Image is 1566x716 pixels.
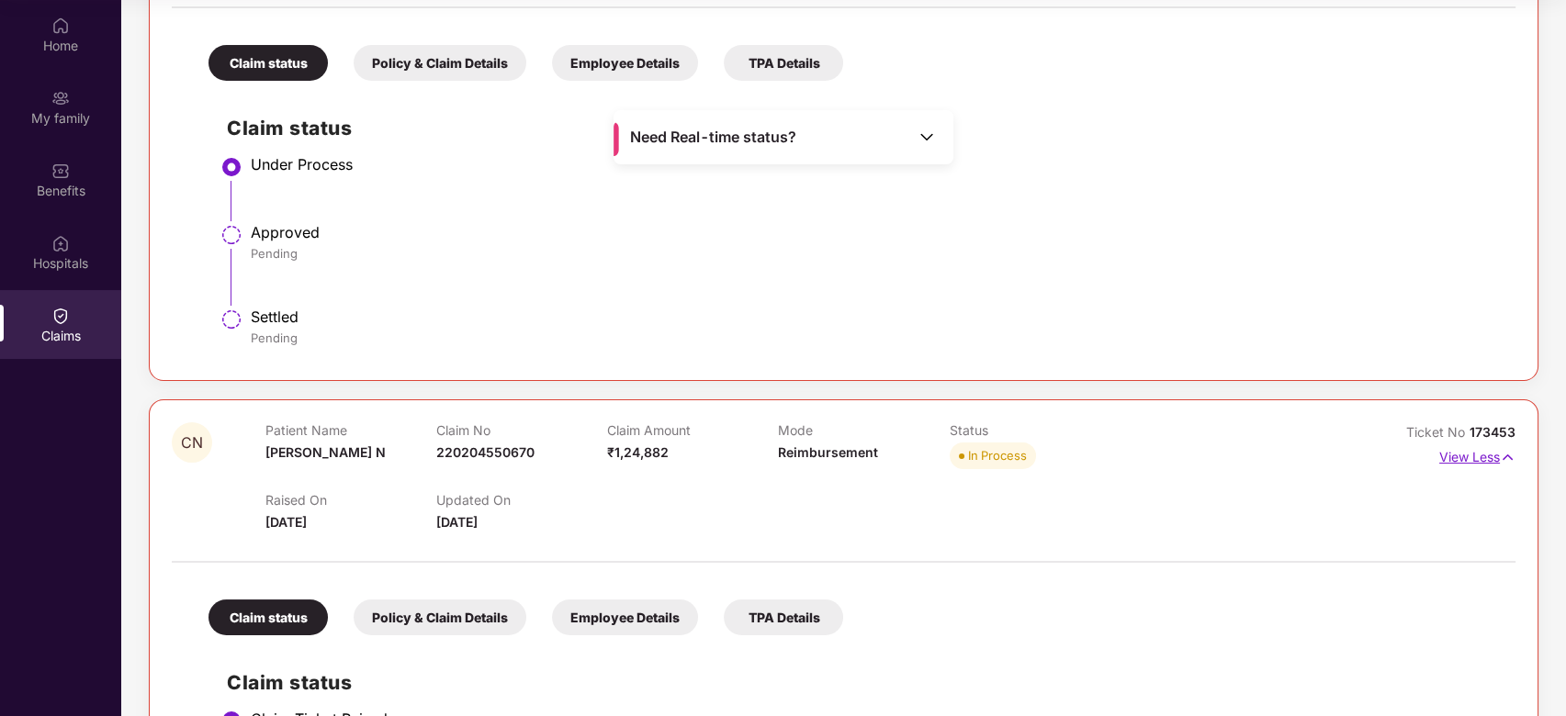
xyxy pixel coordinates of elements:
[265,514,307,530] span: [DATE]
[251,330,1497,346] div: Pending
[552,45,698,81] div: Employee Details
[607,422,778,438] p: Claim Amount
[220,156,242,178] img: svg+xml;base64,PHN2ZyBpZD0iU3RlcC1BY3RpdmUtMzJ4MzIiIHhtbG5zPSJodHRwOi8vd3d3LnczLm9yZy8yMDAwL3N2Zy...
[436,492,607,508] p: Updated On
[208,45,328,81] div: Claim status
[220,224,242,246] img: svg+xml;base64,PHN2ZyBpZD0iU3RlcC1QZW5kaW5nLTMyeDMyIiB4bWxucz0iaHR0cDovL3d3dy53My5vcmcvMjAwMC9zdm...
[1406,424,1470,440] span: Ticket No
[51,234,70,252] img: svg+xml;base64,PHN2ZyBpZD0iSG9zcGl0YWxzIiB4bWxucz0iaHR0cDovL3d3dy53My5vcmcvMjAwMC9zdmciIHdpZHRoPS...
[918,128,936,146] img: Toggle Icon
[265,444,386,460] span: [PERSON_NAME] N
[1500,447,1515,467] img: svg+xml;base64,PHN2ZyB4bWxucz0iaHR0cDovL3d3dy53My5vcmcvMjAwMC9zdmciIHdpZHRoPSIxNyIgaGVpZ2h0PSIxNy...
[51,307,70,325] img: svg+xml;base64,PHN2ZyBpZD0iQ2xhaW0iIHhtbG5zPSJodHRwOi8vd3d3LnczLm9yZy8yMDAwL3N2ZyIgd2lkdGg9IjIwIi...
[724,45,843,81] div: TPA Details
[436,444,535,460] span: 220204550670
[227,667,1497,698] h2: Claim status
[51,162,70,180] img: svg+xml;base64,PHN2ZyBpZD0iQmVuZWZpdHMiIHhtbG5zPSJodHRwOi8vd3d3LnczLm9yZy8yMDAwL3N2ZyIgd2lkdGg9Ij...
[51,89,70,107] img: svg+xml;base64,PHN2ZyB3aWR0aD0iMjAiIGhlaWdodD0iMjAiIHZpZXdCb3g9IjAgMCAyMCAyMCIgZmlsbD0ibm9uZSIgeG...
[724,599,843,635] div: TPA Details
[251,308,1497,326] div: Settled
[436,514,478,530] span: [DATE]
[265,492,436,508] p: Raised On
[436,422,607,438] p: Claim No
[607,444,669,460] span: ₹1,24,882
[778,422,949,438] p: Mode
[950,422,1121,438] p: Status
[552,599,698,635] div: Employee Details
[181,435,203,451] span: CN
[354,599,526,635] div: Policy & Claim Details
[227,113,1497,143] h2: Claim status
[251,155,1497,173] div: Under Process
[51,17,70,35] img: svg+xml;base64,PHN2ZyBpZD0iSG9tZSIgeG1sbnM9Imh0dHA6Ly93d3cudzMub3JnLzIwMDAvc3ZnIiB3aWR0aD0iMjAiIG...
[208,599,328,635] div: Claim status
[251,223,1497,241] div: Approved
[265,422,436,438] p: Patient Name
[220,308,242,330] img: svg+xml;base64,PHN2ZyBpZD0iU3RlcC1QZW5kaW5nLTMyeDMyIiB4bWxucz0iaHR0cDovL3d3dy53My5vcmcvMjAwMC9zdm...
[1439,442,1515,467] p: View Less
[630,128,796,147] span: Need Real-time status?
[354,45,526,81] div: Policy & Claim Details
[778,444,878,460] span: Reimbursement
[968,446,1027,464] div: In Process
[251,245,1497,262] div: Pending
[1470,424,1515,440] span: 173453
